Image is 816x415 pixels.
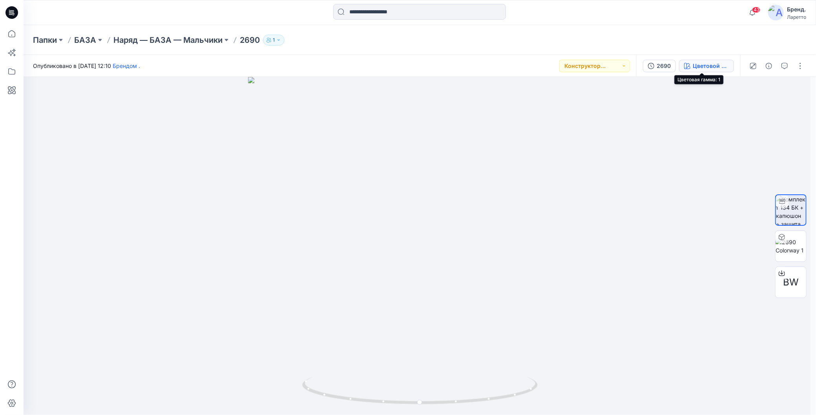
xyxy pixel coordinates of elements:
[273,36,275,44] p: 1
[763,60,775,72] button: Подробные сведения
[113,35,223,45] ya-tr-span: Наряд — БАЗА — Мальчики
[768,5,784,20] img: аватар
[74,35,96,45] ya-tr-span: БАЗА
[787,14,806,20] ya-tr-span: Ларетто
[643,60,676,72] button: 2690
[74,35,96,46] a: БАЗА
[263,35,285,46] button: 1
[113,35,223,46] a: Наряд — БАЗА — Мальчики
[679,60,734,72] button: Цветовой путь 1
[693,62,729,70] div: Цветовой путь 1
[33,35,57,45] ya-tr-span: Папки
[33,62,111,69] ya-tr-span: Опубликовано в [DATE] 12:10
[776,238,806,254] img: 2690 Colorway 1
[113,62,140,69] a: Брендом .
[783,276,799,288] ya-tr-span: BW
[657,62,671,70] div: 2690
[33,35,57,46] a: Папки
[787,6,806,13] ya-tr-span: Бренд.
[752,7,761,13] span: 43
[776,195,806,225] img: Комплект 134 БК + капюшон + защита
[240,35,260,46] p: 2690
[693,62,738,69] ya-tr-span: Цветовой путь 1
